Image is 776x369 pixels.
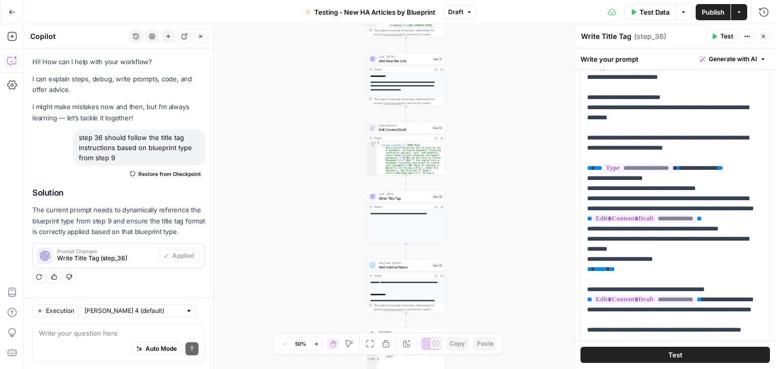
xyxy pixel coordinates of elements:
div: step 36 should follow the title tag instructions based on blueprint type from step 9 [73,129,205,166]
g: Edge from step_24 to step_17 [405,38,407,53]
button: Paste [473,337,498,350]
input: Claude Sonnet 4 (default) [84,306,181,316]
span: Write Title Tag (step_36) [57,254,155,263]
span: Auto Mode [145,344,177,353]
span: LLM · GPT-5 [379,192,430,196]
g: Edge from step_35 to step_16 [405,313,407,328]
div: Write your prompt [574,49,776,69]
button: Execution [32,304,79,317]
span: LLM · GPT-4.1 [379,55,430,59]
button: Publish [696,4,731,20]
div: Step 35 [432,263,443,267]
span: Copy the output [383,102,402,105]
button: Auto Mode [132,342,181,355]
span: Prompt Changes [57,249,155,254]
span: Copy the output [383,33,402,36]
button: Draft [444,6,477,19]
span: Copy [450,339,465,348]
div: Step 14 [432,125,443,130]
div: 3 [367,358,377,360]
div: Step 36 [432,194,443,199]
span: Applied [172,251,194,260]
div: Step 17 [432,57,443,61]
span: Execution [46,306,74,315]
img: Instagram%20post%20-%201%201.png [370,332,375,337]
g: Edge from step_17 to step_14 [405,107,407,121]
span: Integration [379,330,430,334]
span: ( step_36 ) [634,31,666,41]
div: Step 16 [432,332,443,336]
span: Human Review [379,123,430,127]
span: Paste [477,339,494,348]
h2: Solution [32,188,205,198]
button: Restore from Checkpoint [126,168,205,180]
span: Edit Content Draft [379,127,430,132]
textarea: Write Title Tag [581,31,632,41]
p: Hi! How can I help with your workflow? [32,57,205,67]
div: This output is too large & has been abbreviated for review. to view the full content. [374,303,443,311]
span: Publish [702,7,724,17]
span: Generate with AI [709,55,757,64]
button: Test Data [624,4,675,20]
div: Output [374,205,431,209]
span: Toggle code folding, rows 1 through 3 [374,142,377,144]
span: Test [720,32,733,41]
button: Test [707,30,738,43]
span: Test [668,350,683,360]
span: 50% [295,340,306,348]
g: Edge from step_14 to step_36 [405,175,407,190]
p: I can explain steps, debug, write prompts, code, and offer advice. [32,74,205,95]
span: Run Code · Python [379,261,430,265]
div: 1 [367,142,377,144]
button: Generate with AI [696,53,770,66]
span: Draft [448,8,463,17]
p: I might make mistakes now and then, but I’m always learning — let’s tackle it together! [32,102,205,123]
span: Add Internal Name [379,264,430,269]
p: The current prompt needs to dynamically reference the blueprint type from step 9 and ensure the t... [32,205,205,237]
span: Copy the output [383,308,402,311]
button: Applied [159,249,199,262]
div: Output [374,273,431,278]
div: Human ReviewEdit Content DraftStep 14Output{ "review_content_1":"#### Meta Description\nFind out ... [367,122,445,175]
div: This output is too large & has been abbreviated for review. to view the full content. [374,28,443,36]
button: Copy [446,337,469,350]
button: Test [580,347,770,363]
div: Output [374,136,431,140]
span: Add Near Me Link [379,58,430,63]
span: Write Title Tag [379,196,430,201]
span: Test Data [640,7,669,17]
div: This output is too large & has been abbreviated for review. to view the full content. [374,97,443,105]
span: Restore from Checkpoint [138,170,201,178]
button: Testing - New HA Articles by Blueprint [299,4,442,20]
div: Copilot [30,31,126,41]
div: Output [374,67,431,71]
span: Testing - New HA Articles by Blueprint [314,7,435,17]
g: Edge from step_36 to step_35 [405,244,407,259]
